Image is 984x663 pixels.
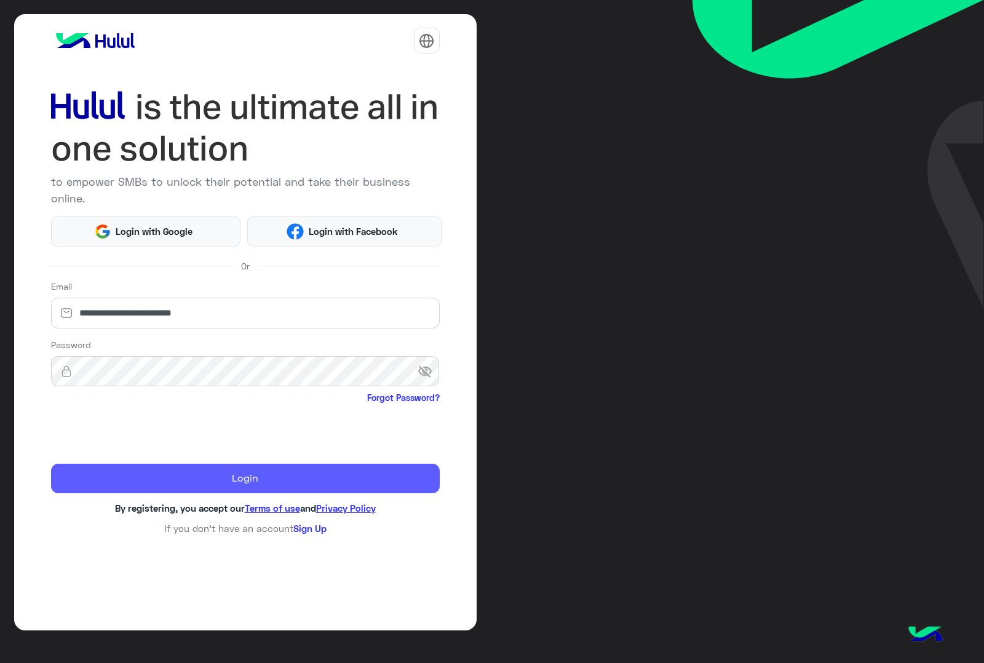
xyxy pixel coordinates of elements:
button: Login with Facebook [247,216,442,247]
span: and [300,502,316,514]
img: tab [419,33,434,49]
img: hululLoginTitle_EN.svg [51,86,440,169]
span: Or [241,260,250,272]
img: Facebook [287,223,304,240]
span: By registering, you accept our [115,502,245,514]
img: email [51,307,82,319]
label: Email [51,280,72,293]
span: Login with Google [111,224,197,239]
img: logo [51,28,140,53]
p: to empower SMBs to unlock their potential and take their business online. [51,173,440,207]
img: hulul-logo.png [904,614,947,657]
img: Google [94,223,111,240]
span: Login with Facebook [304,224,402,239]
a: Forgot Password? [367,391,440,404]
button: Login [51,464,440,493]
a: Privacy Policy [316,502,376,514]
iframe: reCAPTCHA [51,407,238,455]
span: visibility_off [418,360,440,383]
button: Login with Google [51,216,241,247]
a: Sign Up [293,523,327,534]
img: lock [51,365,82,378]
h6: If you don’t have an account [51,523,440,534]
a: Terms of use [245,502,300,514]
label: Password [51,338,91,351]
